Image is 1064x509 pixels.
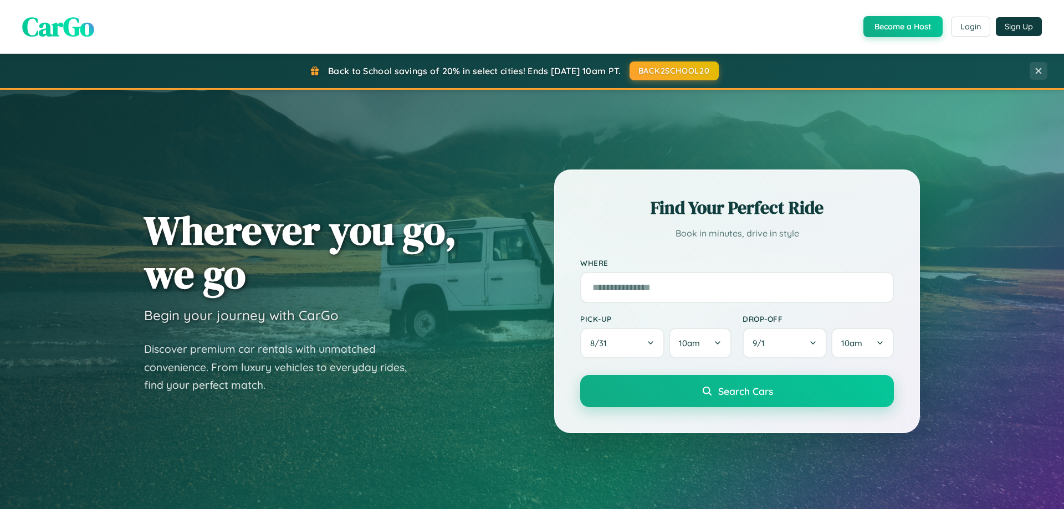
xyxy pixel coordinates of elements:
button: Search Cars [580,375,894,407]
span: Back to School savings of 20% in select cities! Ends [DATE] 10am PT. [328,65,621,76]
span: 10am [679,338,700,348]
span: 9 / 1 [753,338,770,348]
p: Book in minutes, drive in style [580,225,894,241]
label: Where [580,258,894,268]
button: 9/1 [743,328,827,358]
button: BACK2SCHOOL20 [630,61,719,80]
label: Drop-off [743,314,894,323]
h2: Find Your Perfect Ride [580,196,894,220]
button: Become a Host [863,16,943,37]
span: 10am [841,338,862,348]
button: 10am [669,328,731,358]
span: CarGo [22,8,94,45]
span: 8 / 31 [590,338,612,348]
h3: Begin your journey with CarGo [144,307,339,323]
p: Discover premium car rentals with unmatched convenience. From luxury vehicles to everyday rides, ... [144,340,421,394]
button: 8/31 [580,328,664,358]
span: Search Cars [718,385,773,397]
button: 10am [831,328,894,358]
button: Sign Up [996,17,1042,36]
h1: Wherever you go, we go [144,208,457,296]
label: Pick-up [580,314,731,323]
button: Login [951,17,990,37]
